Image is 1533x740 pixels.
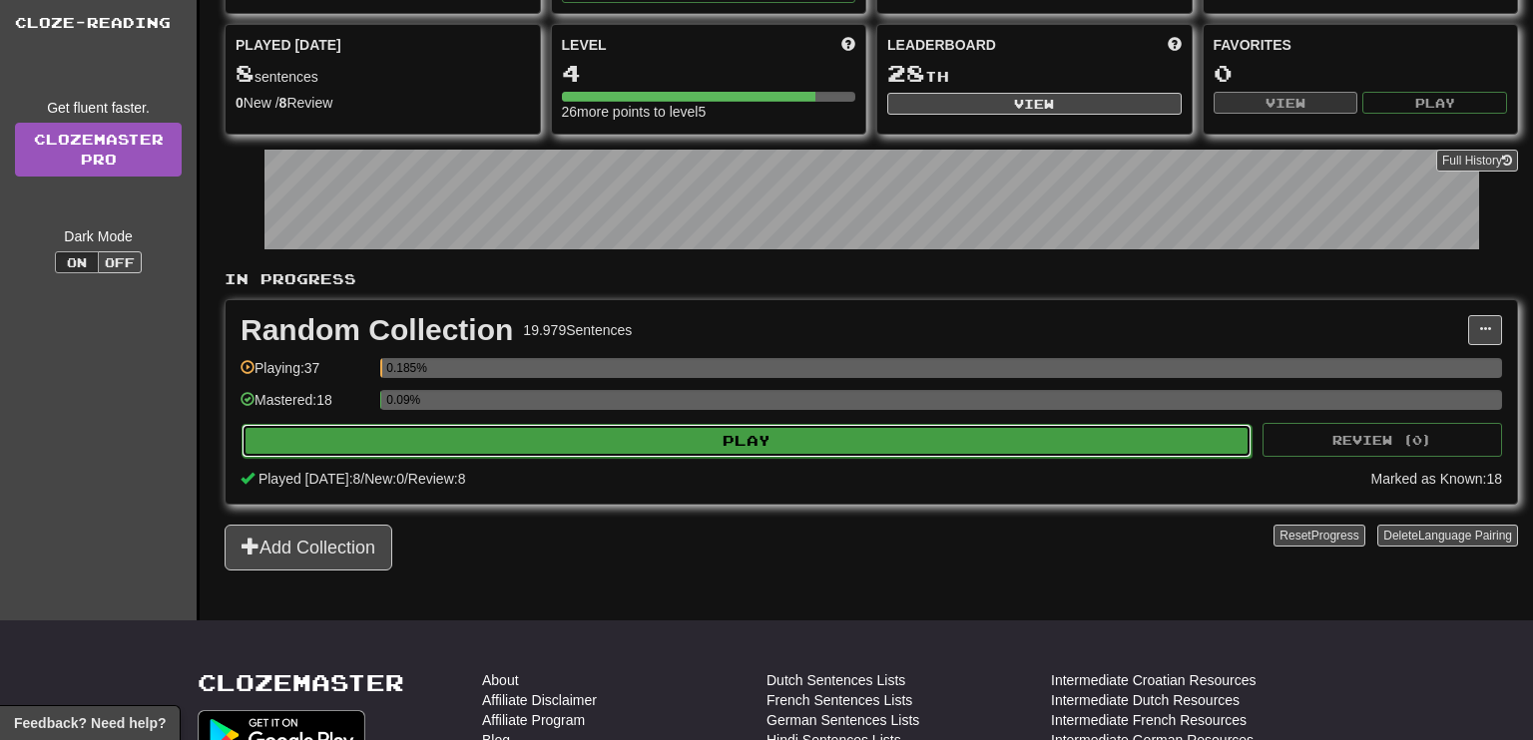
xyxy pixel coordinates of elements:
[1051,710,1247,730] a: Intermediate French Resources
[887,93,1182,115] button: View
[15,123,182,177] a: ClozemasterPro
[523,320,632,340] div: 19.979 Sentences
[1051,690,1240,710] a: Intermediate Dutch Resources
[1168,35,1182,55] span: This week in points, UTC
[408,471,466,487] span: Review: 8
[15,98,182,118] div: Get fluent faster.
[236,61,530,87] div: sentences
[1214,92,1358,114] button: View
[198,670,404,695] a: Clozemaster
[55,251,99,273] button: On
[1418,529,1512,543] span: Language Pairing
[241,358,370,391] div: Playing: 37
[1311,529,1359,543] span: Progress
[236,93,530,113] div: New / Review
[887,59,925,87] span: 28
[1274,525,1364,547] button: ResetProgress
[236,35,341,55] span: Played [DATE]
[562,102,856,122] div: 26 more points to level 5
[241,390,370,423] div: Mastered: 18
[1051,670,1256,690] a: Intermediate Croatian Resources
[236,59,255,87] span: 8
[98,251,142,273] button: Off
[887,61,1182,87] div: th
[14,713,166,733] span: Open feedback widget
[236,95,244,111] strong: 0
[766,710,919,730] a: German Sentences Lists
[258,471,360,487] span: Played [DATE]: 8
[1263,423,1502,457] button: Review (0)
[225,525,392,570] button: Add Collection
[1370,469,1502,489] div: Marked as Known: 18
[766,670,905,690] a: Dutch Sentences Lists
[1214,35,1508,55] div: Favorites
[562,35,607,55] span: Level
[404,471,408,487] span: /
[1436,150,1518,172] button: Full History
[562,61,856,86] div: 4
[1214,61,1508,86] div: 0
[15,226,182,246] div: Dark Mode
[1362,92,1507,114] button: Play
[482,710,585,730] a: Affiliate Program
[242,424,1252,458] button: Play
[360,471,364,487] span: /
[887,35,996,55] span: Leaderboard
[241,315,513,345] div: Random Collection
[279,95,287,111] strong: 8
[1377,525,1518,547] button: DeleteLanguage Pairing
[225,269,1518,289] p: In Progress
[482,670,519,690] a: About
[766,690,912,710] a: French Sentences Lists
[364,471,404,487] span: New: 0
[482,690,597,710] a: Affiliate Disclaimer
[841,35,855,55] span: Score more points to level up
